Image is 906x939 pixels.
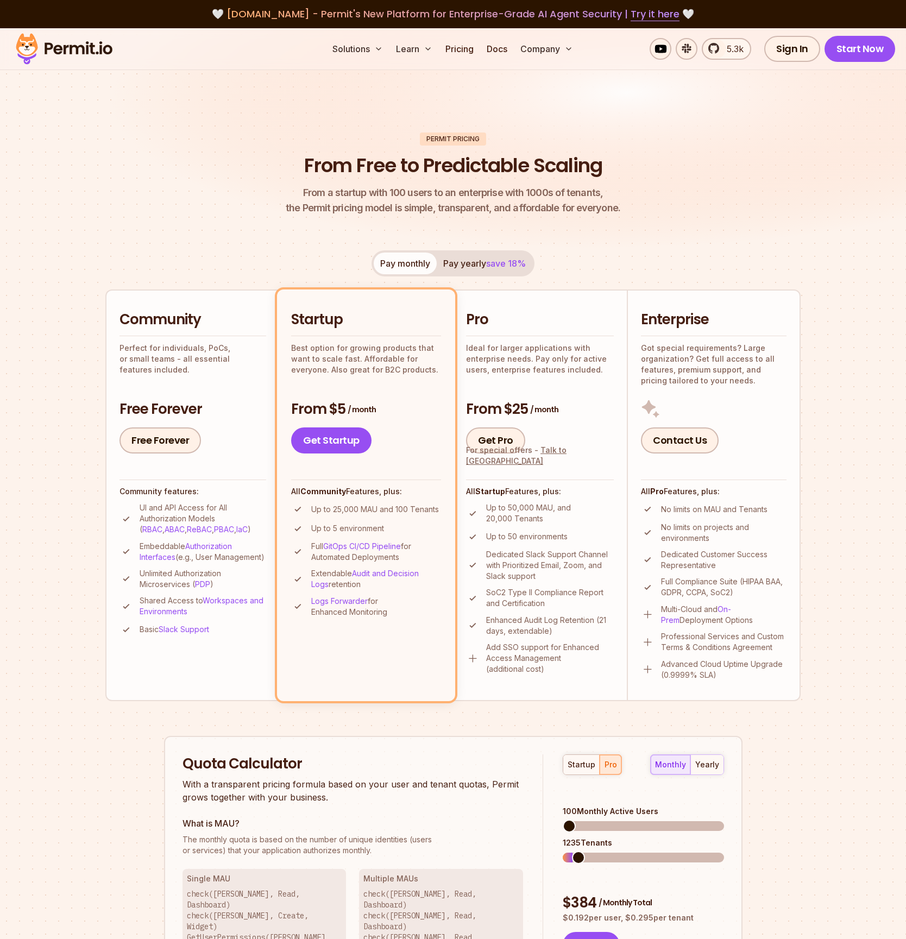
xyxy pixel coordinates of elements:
[486,642,614,675] p: Add SSO support for Enhanced Access Management (additional cost)
[348,404,376,415] span: / month
[300,487,346,496] strong: Community
[466,310,614,330] h2: Pro
[437,253,532,274] button: Pay yearlysave 18%
[661,549,787,571] p: Dedicated Customer Success Representative
[661,522,787,544] p: No limits on projects and environments
[661,631,787,653] p: Professional Services and Custom Terms & Conditions Agreement
[311,568,441,590] p: Extendable retention
[420,133,486,146] div: Permit Pricing
[11,30,117,67] img: Permit logo
[563,912,723,923] p: $ 0.192 per user, $ 0.295 per tenant
[466,400,614,419] h3: From $25
[702,38,751,60] a: 5.3k
[563,837,723,848] div: 1235 Tenants
[486,531,568,542] p: Up to 50 environments
[183,817,524,830] h3: What is MAU?
[641,486,787,497] h4: All Features, plus:
[516,38,577,60] button: Company
[119,343,266,375] p: Perfect for individuals, PoCs, or small teams - all essential features included.
[236,525,248,534] a: IaC
[486,549,614,582] p: Dedicated Slack Support Channel with Prioritized Email, Zoom, and Slack support
[291,343,441,375] p: Best option for growing products that want to scale fast. Affordable for everyone. Also great for...
[304,152,602,179] h1: From Free to Predictable Scaling
[363,873,519,884] h3: Multiple MAUs
[466,486,614,497] h4: All Features, plus:
[311,596,441,617] p: for Enhanced Monitoring
[328,38,387,60] button: Solutions
[286,185,620,200] span: From a startup with 100 users to an enterprise with 1000s of tenants,
[466,343,614,375] p: Ideal for larger applications with enterprise needs. Pay only for active users, enterprise featur...
[311,504,439,515] p: Up to 25,000 MAU and 100 Tenants
[183,778,524,804] p: With a transparent pricing formula based on your user and tenant quotas, Permit grows together wi...
[631,7,679,21] a: Try it here
[764,36,820,62] a: Sign In
[291,486,441,497] h4: All Features, plus:
[311,596,368,606] a: Logs Forwarder
[486,587,614,609] p: SoC2 Type II Compliance Report and Certification
[140,541,232,562] a: Authorization Interfaces
[563,806,723,817] div: 100 Monthly Active Users
[641,427,719,453] a: Contact Us
[165,525,185,534] a: ABAC
[187,525,212,534] a: ReBAC
[641,310,787,330] h2: Enterprise
[661,604,731,625] a: On-Prem
[187,873,342,884] h3: Single MAU
[140,568,266,590] p: Unlimited Authorization Microservices ( )
[466,427,525,453] a: Get Pro
[661,604,787,626] p: Multi-Cloud and Deployment Options
[291,400,441,419] h3: From $5
[563,893,723,913] div: $ 384
[286,185,620,216] p: the Permit pricing model is simple, transparent, and affordable for everyone.
[140,624,209,635] p: Basic
[119,310,266,330] h2: Community
[641,343,787,386] p: Got special requirements? Large organization? Get full access to all features, premium support, a...
[392,38,437,60] button: Learn
[140,595,266,617] p: Shared Access to
[183,754,524,774] h2: Quota Calculator
[486,258,526,269] span: save 18%
[441,38,478,60] a: Pricing
[486,502,614,524] p: Up to 50,000 MAU, and 20,000 Tenants
[119,427,201,453] a: Free Forever
[720,42,744,55] span: 5.3k
[311,569,419,589] a: Audit and Decision Logs
[323,541,401,551] a: GitOps CI/CD Pipeline
[482,38,512,60] a: Docs
[291,427,372,453] a: Get Startup
[119,400,266,419] h3: Free Forever
[695,759,719,770] div: yearly
[183,834,524,856] p: or services) that your application authorizes monthly.
[142,525,162,534] a: RBAC
[183,834,524,845] span: The monthly quota is based on the number of unique identities (users
[568,759,595,770] div: startup
[140,541,266,563] p: Embeddable (e.g., User Management)
[195,579,210,589] a: PDP
[650,487,664,496] strong: Pro
[26,7,880,22] div: 🤍 🤍
[661,659,787,680] p: Advanced Cloud Uptime Upgrade (0.9999% SLA)
[825,36,896,62] a: Start Now
[599,897,652,908] span: / Monthly Total
[475,487,505,496] strong: Startup
[661,576,787,598] p: Full Compliance Suite (HIPAA BAA, GDPR, CCPA, SoC2)
[119,486,266,497] h4: Community features:
[530,404,558,415] span: / month
[226,7,679,21] span: [DOMAIN_NAME] - Permit's New Platform for Enterprise-Grade AI Agent Security |
[311,541,441,563] p: Full for Automated Deployments
[214,525,234,534] a: PBAC
[486,615,614,636] p: Enhanced Audit Log Retention (21 days, extendable)
[466,445,614,467] div: For special offers -
[291,310,441,330] h2: Startup
[311,523,384,534] p: Up to 5 environment
[140,502,266,535] p: UI and API Access for All Authorization Models ( , , , , )
[159,625,209,634] a: Slack Support
[661,504,767,515] p: No limits on MAU and Tenants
